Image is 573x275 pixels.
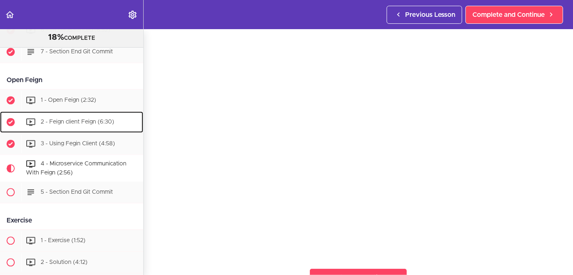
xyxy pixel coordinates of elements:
[472,10,545,20] span: Complete and Continue
[41,119,114,124] span: 2 - Feign client Feign (6:30)
[41,48,113,54] span: 7 - Section End Git Commit
[160,32,557,255] iframe: Video Player
[10,32,133,43] div: COMPLETE
[5,10,15,20] svg: Back to course curriculum
[41,238,85,243] span: 1 - Exercise (1:52)
[41,140,115,146] span: 3 - Using Fegin Client (4:58)
[26,160,126,176] span: 4 - Microservice Communication With Feign (2:56)
[48,33,64,41] span: 18%
[405,10,455,20] span: Previous Lesson
[465,6,563,24] a: Complete and Continue
[41,259,87,265] span: 2 - Solution (4:12)
[41,189,113,195] span: 5 - Section End Git Commit
[387,6,462,24] a: Previous Lesson
[41,97,96,103] span: 1 - Open Feign (2:32)
[128,10,138,20] svg: Settings Menu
